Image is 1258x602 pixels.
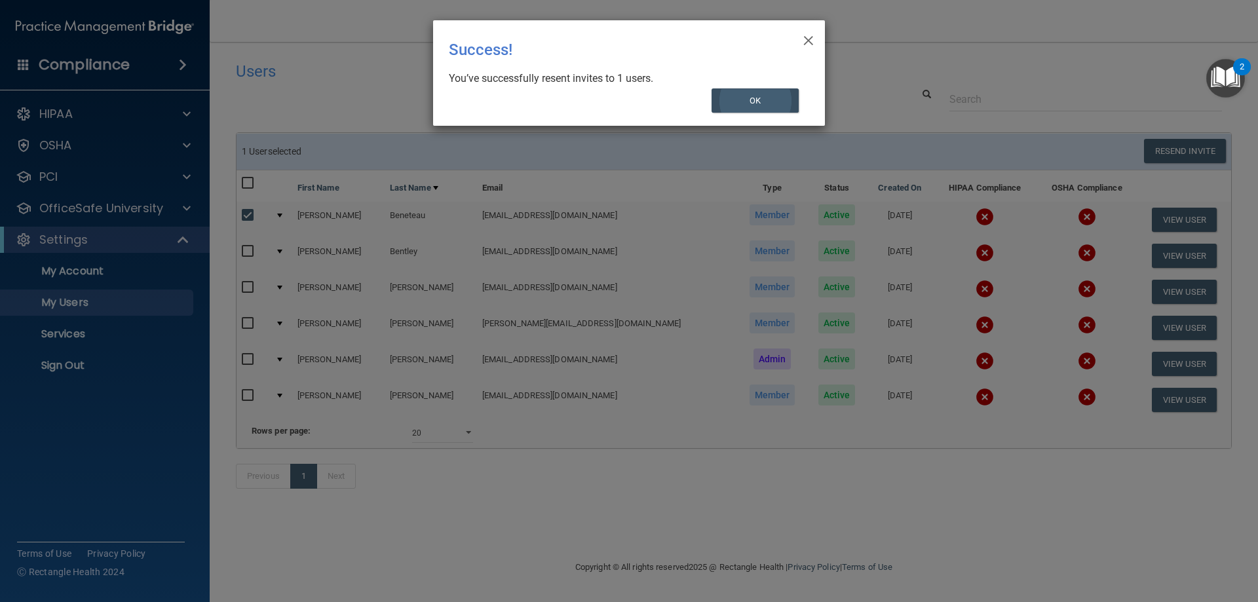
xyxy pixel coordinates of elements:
[712,88,799,113] button: OK
[449,71,799,86] div: You’ve successfully resent invites to 1 users.
[803,26,814,52] span: ×
[1240,67,1244,84] div: 2
[449,31,755,69] div: Success!
[1206,59,1245,98] button: Open Resource Center, 2 new notifications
